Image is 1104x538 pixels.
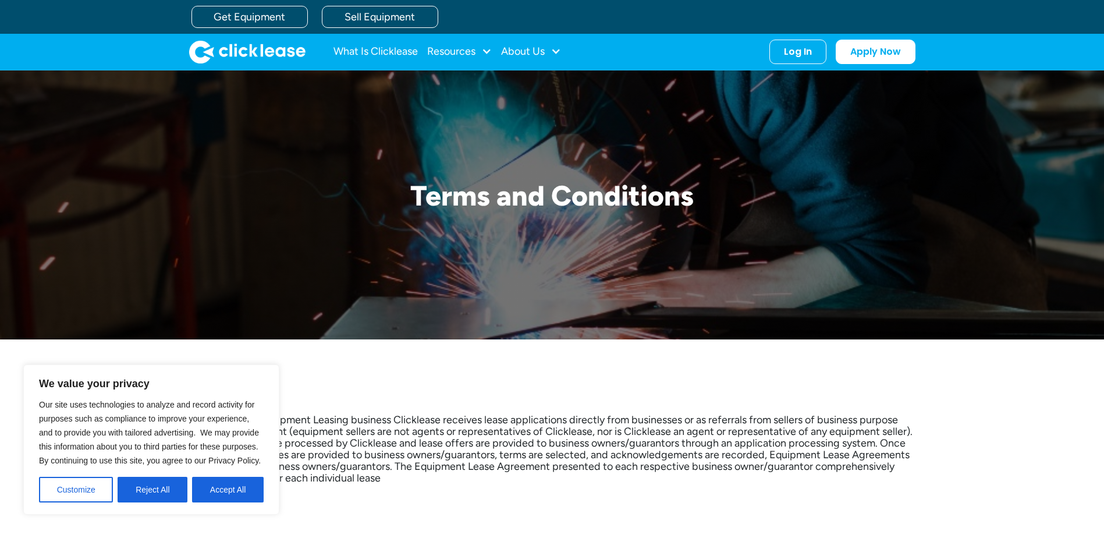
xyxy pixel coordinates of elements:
[39,377,264,391] p: We value your privacy
[427,40,492,63] div: Resources
[189,40,306,63] img: Clicklease logo
[501,40,561,63] div: About Us
[836,40,915,64] a: Apply Now
[189,40,306,63] a: home
[333,40,418,63] a: What Is Clicklease
[23,364,279,515] div: We value your privacy
[39,477,113,502] button: Customize
[784,46,812,58] div: Log In
[191,6,308,28] a: Get Equipment
[410,180,694,211] h1: Terms and Conditions
[192,477,264,502] button: Accept All
[322,6,438,28] a: Sell Equipment
[118,477,187,502] button: Reject All
[39,400,261,465] span: Our site uses technologies to analyze and record activity for purposes such as compliance to impr...
[180,414,925,484] p: As a Commercial Equipment Leasing business Clicklease receives lease applications directly from b...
